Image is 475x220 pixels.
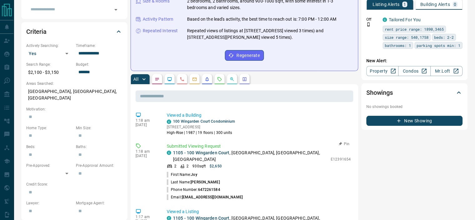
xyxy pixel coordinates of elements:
a: 1105 - 100 Wingarden Court [173,150,229,155]
p: , [GEOGRAPHIC_DATA], [GEOGRAPHIC_DATA], [GEOGRAPHIC_DATA] [173,150,328,163]
a: Property [366,66,398,76]
span: rent price range: 1890,3465 [385,26,444,32]
span: size range: 540,1758 [385,34,428,40]
a: Condos [398,66,430,76]
p: High-Rise | 1987 | 19 floors | 300 units [167,130,235,136]
p: Submitted Viewing Request [167,143,351,150]
h2: Showings [366,88,393,98]
svg: Agent Actions [242,77,247,82]
span: parking spots min: 1 [417,42,460,49]
p: Areas Searched: [26,81,122,86]
svg: Calls [180,77,185,82]
span: Joy [191,172,197,177]
a: Mr.Loft [430,66,463,76]
p: Search Range: [26,62,73,67]
p: Pre-Approved: [26,163,73,168]
svg: Emails [192,77,197,82]
svg: Listing Alerts [205,77,210,82]
p: Viewed a Building [167,112,351,119]
p: Listing Alerts [373,2,400,7]
p: 2 [174,163,176,169]
button: Regenerate [225,50,264,61]
span: [EMAIL_ADDRESS][DOMAIN_NAME] [182,195,243,199]
p: Home Type: [26,125,73,131]
p: Based on the lead's activity, the best time to reach out is: 7:00 PM - 12:00 AM [187,16,336,23]
div: condos.ca [167,151,171,155]
p: E12391654 [331,156,351,162]
p: Off [366,17,379,22]
p: Building Alerts [420,2,450,7]
p: Credit Score: [26,182,122,187]
p: Mortgage Agent: [76,200,122,206]
a: 100 Wingarden Court Condominium [173,119,235,124]
p: 1:18 am [136,149,157,154]
p: Actively Searching: [26,43,73,49]
span: [PERSON_NAME] [190,180,220,184]
div: condos.ca [167,120,171,124]
p: Lawyer: [26,200,73,206]
a: Tailored For You [389,17,421,22]
button: Pin [335,141,353,147]
svg: Notes [155,77,160,82]
p: Min Size: [76,125,122,131]
span: beds: 2-2 [434,34,454,40]
p: [DATE] [136,154,157,158]
span: bathrooms: 1 [385,42,411,49]
p: 1 [403,2,406,7]
p: Repeated views of listings at [STREET_ADDRESS] viewed 3 times) and [STREET_ADDRESS][PERSON_NAME] ... [187,28,353,41]
p: 930 sqft [192,163,206,169]
button: Open [111,5,120,14]
h2: Criteria [26,27,47,37]
p: Beds: [26,144,73,150]
p: 1:18 am [136,118,157,123]
p: $2,650 [210,163,222,169]
div: Showings [366,85,463,100]
p: New Alert: [366,58,463,64]
svg: Opportunities [230,77,235,82]
p: Timeframe: [76,43,122,49]
p: Phone Number: [167,187,220,192]
p: Baths: [76,144,122,150]
div: Criteria [26,24,122,39]
div: condos.ca [383,18,387,22]
div: Yes [26,49,73,59]
p: Email: [167,194,243,200]
p: Budget: [76,62,122,67]
p: Motivation: [26,106,122,112]
p: $2,100 - $3,150 [26,67,73,78]
p: All [133,77,138,81]
p: Pre-Approval Amount: [76,163,122,168]
button: New Showing [366,116,463,126]
p: Viewed a Listing [167,208,351,215]
p: 0 [454,2,456,7]
p: 1:17 am [136,215,157,219]
p: Last Name: [167,179,220,185]
svg: Requests [217,77,222,82]
span: 6472261584 [198,187,220,192]
svg: Push Notification Only [366,22,371,27]
p: First Name: [167,172,197,177]
p: [GEOGRAPHIC_DATA], [GEOGRAPHIC_DATA], [GEOGRAPHIC_DATA] [26,86,122,103]
p: No showings booked [366,104,463,110]
p: Activity Pattern [143,16,173,23]
p: Repeated Interest [143,28,178,34]
p: 2 [186,163,189,169]
p: [STREET_ADDRESS] [167,124,235,130]
svg: Lead Browsing Activity [167,77,172,82]
p: [DATE] [136,123,157,127]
